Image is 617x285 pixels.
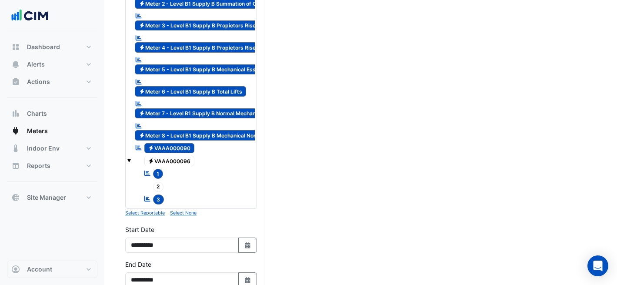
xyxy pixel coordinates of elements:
span: Meter 5 - Level B1 Supply B Mechanical Essential MSB-B1-1 [135,64,300,75]
button: Select None [170,209,197,217]
label: End Date [125,260,151,269]
fa-icon: Electricity [139,88,145,94]
label: Start Date [125,225,154,234]
app-icon: Indoor Env [11,144,20,153]
app-icon: Meters [11,127,20,135]
img: Company Logo [10,7,50,24]
app-icon: Alerts [11,60,20,69]
span: VAAA000090 [144,143,195,154]
fa-icon: Electricity [148,145,154,151]
fa-icon: Reportable [135,34,143,41]
button: Indoor Env [7,140,97,157]
small: Select None [170,210,197,216]
span: Reports [27,161,50,170]
fa-icon: Reportable [135,78,143,85]
fa-icon: Electricity [139,110,145,117]
button: Meters [7,122,97,140]
span: Meter 8 - Level B1 Supply B Mechanical Normal 1 MSB-2-1 [135,130,297,141]
fa-icon: Electricity [139,132,145,138]
span: 2 [153,182,164,192]
span: Site Manager [27,193,66,202]
app-icon: Charts [11,109,20,118]
span: Meter 6 - Level B1 Supply B Total Lifts [135,86,246,97]
fa-icon: Electricity [139,66,145,73]
fa-icon: Select Date [244,276,252,284]
span: Charts [27,109,47,118]
span: Indoor Env [27,144,60,153]
fa-icon: Reportable [143,195,151,203]
span: Meter 4 - Level B1 Supply B Propietors Riser Tower Levels 1, 3 to 10 [135,42,321,53]
app-icon: Reports [11,161,20,170]
div: Open Intercom Messenger [587,255,608,276]
fa-icon: Reportable [135,56,143,64]
fa-icon: Reportable [135,122,143,129]
span: VAAA000096 [144,156,195,166]
button: Dashboard [7,38,97,56]
app-icon: Site Manager [11,193,20,202]
fa-icon: Reportable [143,170,151,177]
app-icon: Actions [11,77,20,86]
span: Meters [27,127,48,135]
button: Actions [7,73,97,91]
fa-icon: Electricity [139,44,145,50]
button: Account [7,261,97,278]
button: Charts [7,105,97,122]
button: Select Reportable [125,209,165,217]
button: Alerts [7,56,97,73]
span: Meter 3 - Level B1 Supply B Propietors Riser Podium Level 1 to 10 [135,20,315,31]
small: Select Reportable [125,210,165,216]
span: Dashboard [27,43,60,51]
span: Account [27,265,52,274]
fa-icon: Electricity [139,22,145,29]
fa-icon: Reportable [135,12,143,20]
span: Alerts [27,60,45,69]
button: Site Manager [7,189,97,206]
fa-icon: Reportable [135,100,143,107]
fa-icon: Electricity [148,158,154,164]
span: 3 [153,194,164,205]
span: Meter 7 - Level B1 Supply B Normal Mechanical Services [135,108,292,119]
fa-icon: Select Date [244,241,252,249]
fa-icon: Reportable [135,144,143,151]
span: Actions [27,77,50,86]
button: Reports [7,157,97,174]
app-icon: Dashboard [11,43,20,51]
span: 1 [153,169,163,179]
